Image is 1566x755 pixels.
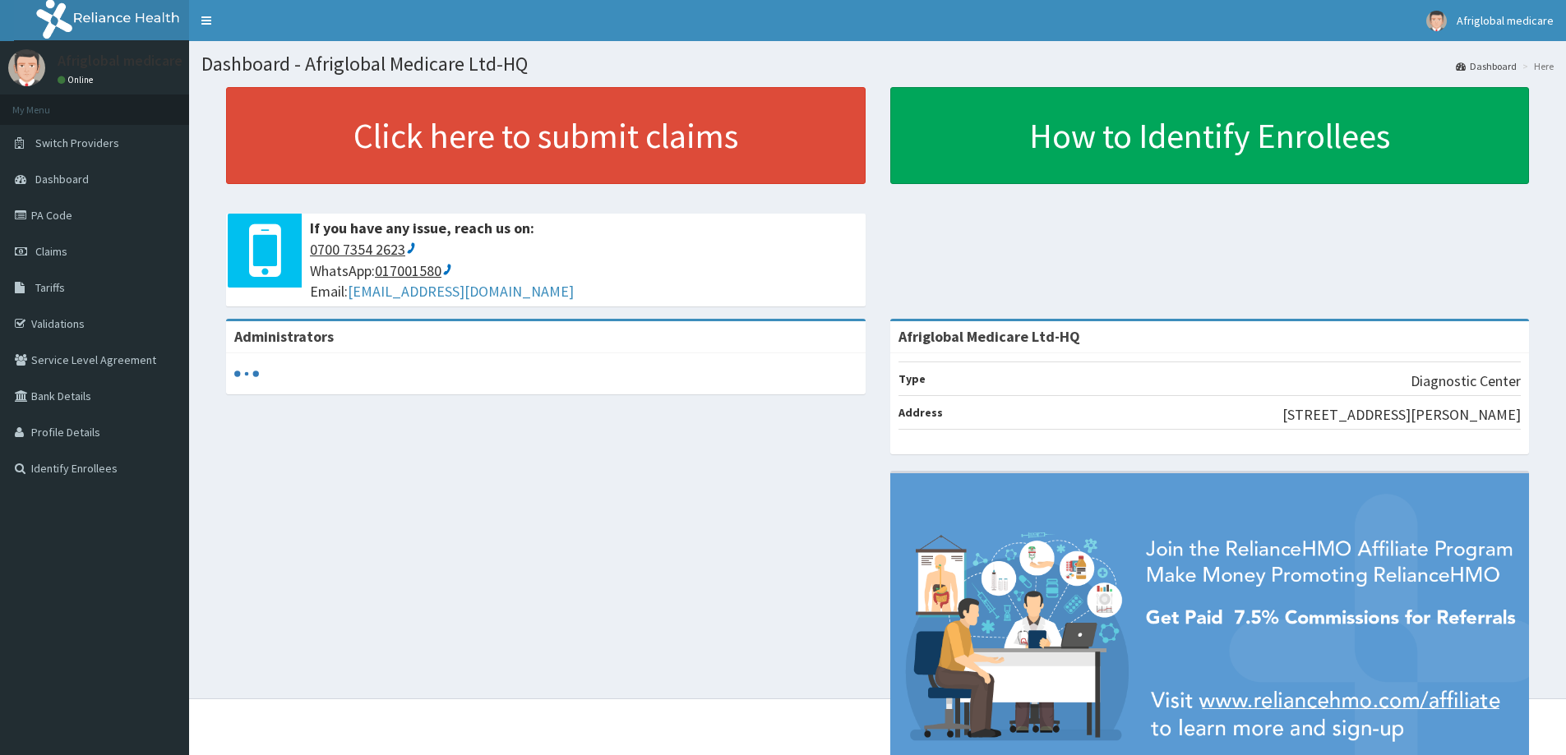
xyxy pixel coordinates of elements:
[1282,404,1521,426] p: [STREET_ADDRESS][PERSON_NAME]
[234,327,334,346] b: Administrators
[310,240,417,259] ctc: Call 0700 7354 2623 with Linkus Desktop Client
[1456,59,1517,73] a: Dashboard
[898,405,943,420] b: Address
[898,327,1080,346] strong: Afriglobal Medicare Ltd-HQ
[234,361,259,386] svg: audio-loading
[310,219,534,237] b: If you have any issue, reach us on:
[310,240,405,259] ctcspan: 0700 7354 2623
[1411,371,1521,392] p: Diagnostic Center
[310,239,857,302] span: WhatsApp: Email:
[35,136,119,150] span: Switch Providers
[8,49,45,86] img: User Image
[375,261,441,280] ctcspan: 017001580
[890,87,1530,184] a: How to Identify Enrollees
[226,87,866,184] a: Click here to submit claims
[35,280,65,295] span: Tariffs
[1457,13,1554,28] span: Afriglobal medicare
[1426,11,1447,31] img: User Image
[58,53,182,68] p: Afriglobal medicare
[898,371,926,386] b: Type
[58,74,97,85] a: Online
[1518,59,1554,73] li: Here
[35,244,67,259] span: Claims
[201,53,1554,75] h1: Dashboard - Afriglobal Medicare Ltd-HQ
[35,172,89,186] span: Dashboard
[375,261,453,280] ctc: Call 017001580 with Linkus Desktop Client
[348,282,574,301] a: [EMAIL_ADDRESS][DOMAIN_NAME]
